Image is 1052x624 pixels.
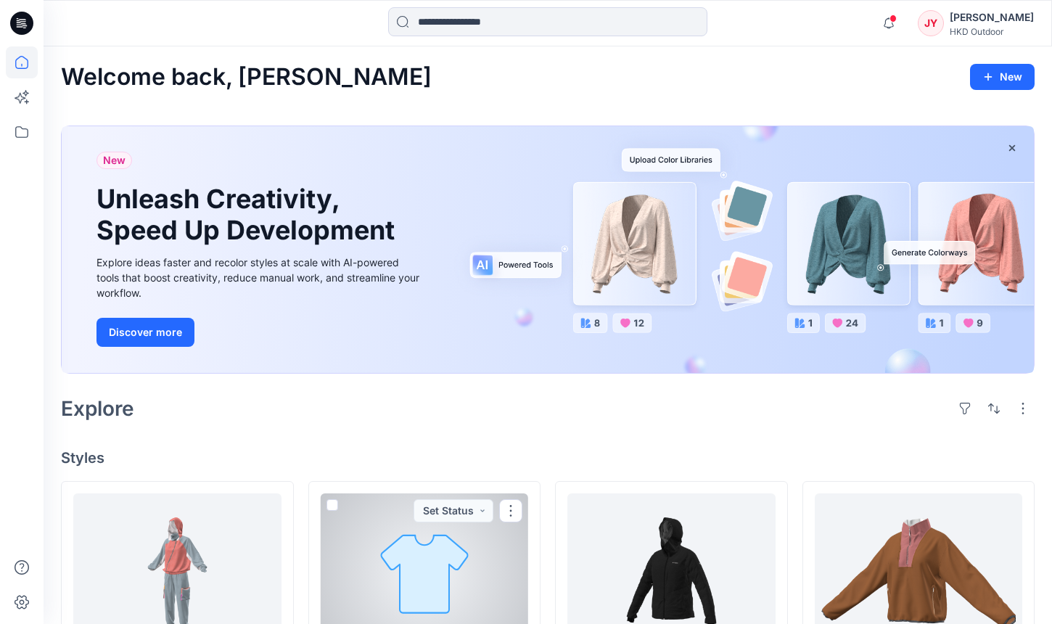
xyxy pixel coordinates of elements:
[970,64,1035,90] button: New
[96,318,194,347] button: Discover more
[96,318,423,347] a: Discover more
[918,10,944,36] div: JY
[61,449,1035,467] h4: Styles
[103,152,126,169] span: New
[96,255,423,300] div: Explore ideas faster and recolor styles at scale with AI-powered tools that boost creativity, red...
[96,184,401,246] h1: Unleash Creativity, Speed Up Development
[61,64,432,91] h2: Welcome back, [PERSON_NAME]
[950,9,1034,26] div: [PERSON_NAME]
[61,397,134,420] h2: Explore
[950,26,1034,37] div: HKD Outdoor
